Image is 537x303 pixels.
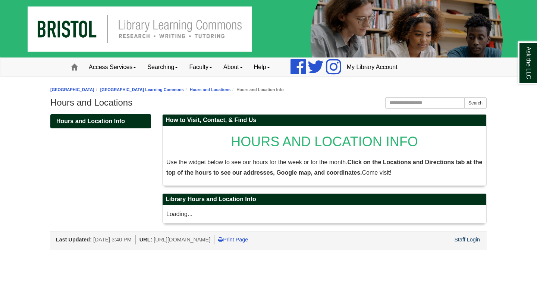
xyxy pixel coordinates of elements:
span: Last Updated: [56,237,92,243]
span: [DATE] 3:40 PM [93,237,132,243]
li: Hours and Location Info [230,86,284,93]
strong: Click on the Locations and Directions tab at the top of the hours to see our addresses, Google ma... [166,159,482,176]
h2: Library Hours and Location Info [163,194,486,205]
i: Print Page [218,237,223,242]
a: My Library Account [341,58,403,76]
h1: Hours and Locations [50,97,487,108]
a: Print Page [218,237,248,243]
a: [GEOGRAPHIC_DATA] [50,87,94,92]
span: Hours and Location Info [56,118,125,124]
a: About [218,58,248,76]
nav: breadcrumb [50,86,487,93]
a: Faculty [183,58,218,76]
a: Hours and Locations [190,87,230,92]
a: [GEOGRAPHIC_DATA] Learning Commons [100,87,184,92]
a: Hours and Location Info [50,114,151,128]
a: Staff Login [454,237,480,243]
a: Searching [142,58,183,76]
span: [URL][DOMAIN_NAME] [154,237,210,243]
div: Loading... [166,209,483,219]
h2: How to Visit, Contact, & Find Us [163,115,486,126]
span: Use the widget below to see our hours for the week or for the month. Come visit! [166,159,482,176]
span: URL: [139,237,152,243]
button: Search [464,97,487,109]
a: Access Services [83,58,142,76]
div: Guide Pages [50,114,151,128]
a: Help [248,58,276,76]
span: HOURS AND LOCATION INFO [231,134,418,149]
